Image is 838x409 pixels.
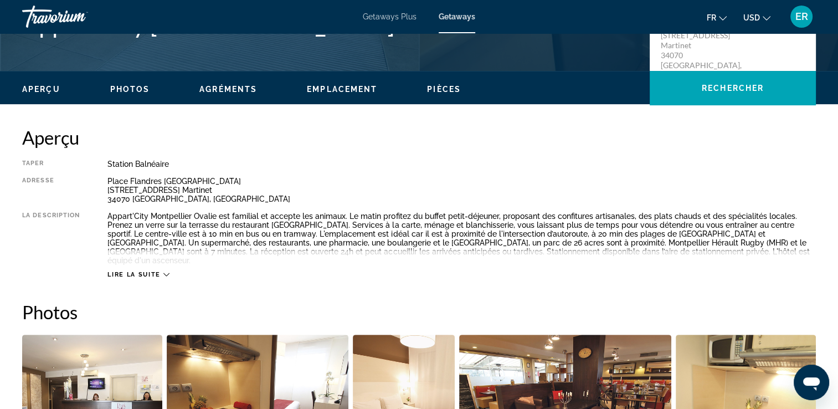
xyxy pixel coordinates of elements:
p: Place Flandres [GEOGRAPHIC_DATA] [STREET_ADDRESS] Martinet 34070 [GEOGRAPHIC_DATA], [GEOGRAPHIC_D... [661,11,749,80]
button: Change currency [743,9,770,25]
div: Adresse [22,177,80,203]
a: Getaways [439,12,475,21]
div: Station balnéaire [107,160,816,168]
div: Place Flandres [GEOGRAPHIC_DATA] [STREET_ADDRESS] Martinet 34070 [GEOGRAPHIC_DATA], [GEOGRAPHIC_D... [107,177,816,203]
span: Aperçu [22,85,60,94]
span: Lire la suite [107,271,160,278]
button: User Menu [787,5,816,28]
div: Taper [22,160,80,168]
a: Travorium [22,2,133,31]
div: Appart'City Montpellier Ovalie est familial et accepte les animaux. Le matin profitez du buffet p... [107,212,816,265]
span: Pièces [427,85,461,94]
span: USD [743,13,760,22]
button: Agréments [199,84,257,94]
h2: Aperçu [22,126,816,149]
span: Photos [110,85,150,94]
span: Emplacement [307,85,377,94]
a: Getaways Plus [363,12,417,21]
button: Emplacement [307,84,377,94]
iframe: Bouton de lancement de la fenêtre de messagerie [794,365,829,400]
span: Rechercher [702,84,764,93]
span: fr [707,13,716,22]
button: Rechercher [650,71,816,105]
span: ER [795,11,808,22]
div: La description [22,212,80,265]
h2: Photos [22,301,816,323]
button: Lire la suite [107,270,169,279]
button: Aperçu [22,84,60,94]
button: Photos [110,84,150,94]
span: Agréments [199,85,257,94]
button: Change language [707,9,727,25]
button: Pièces [427,84,461,94]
